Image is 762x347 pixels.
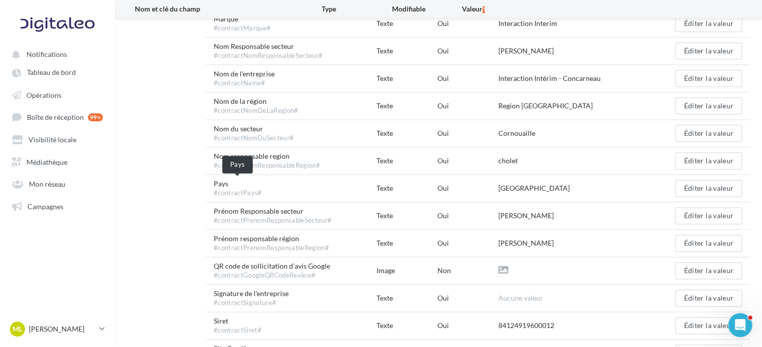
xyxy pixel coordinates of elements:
div: Texte [377,321,437,331]
a: Opérations [6,85,109,103]
div: #contractNomDuSecteur# [214,134,294,143]
span: ML [12,324,22,334]
div: #contractName# [214,79,275,88]
a: Boîte de réception 99+ [6,107,109,126]
span: Nom du secteur [214,124,294,143]
div: #contractPays# [214,189,262,198]
button: Éditer la valeur [675,207,742,224]
a: Visibilité locale [6,130,109,148]
button: Éditer la valeur [675,152,742,169]
div: Texte [377,156,437,166]
div: Texte [377,211,437,221]
div: Oui [437,101,498,111]
span: Marque [214,14,271,33]
div: [PERSON_NAME] [498,211,554,221]
span: Signature de l'entreprise [214,289,289,308]
div: Texte [377,238,437,248]
span: Tableau de bord [27,68,76,77]
p: [PERSON_NAME] [29,324,95,334]
div: #contractSignature# [214,299,289,308]
div: Region [GEOGRAPHIC_DATA] [498,101,593,111]
div: Oui [437,46,498,56]
div: Valeur [462,4,649,14]
span: Nom Responsable secteur [214,41,323,60]
span: Nom responsable region [214,151,320,170]
span: Visibilité locale [28,135,76,144]
span: Notifications [26,50,67,58]
button: Éditer la valeur [675,70,742,87]
button: Éditer la valeur [675,262,742,279]
a: Médiathèque [6,152,109,170]
div: Non [437,266,498,276]
div: Nom et clé du champ [135,4,322,14]
span: Prénom responsable région [214,234,329,253]
div: Texte [377,101,437,111]
div: Oui [437,211,498,221]
div: #contractSiret# [214,326,262,335]
div: [PERSON_NAME] [498,238,554,248]
div: #contractPrenomResponsableSecteur# [214,216,332,225]
a: ML [PERSON_NAME] [8,320,107,339]
button: Éditer la valeur [675,15,742,32]
div: Texte [377,73,437,83]
div: Oui [437,128,498,138]
a: Tableau de bord [6,63,109,81]
span: Siret [214,316,262,335]
button: Éditer la valeur [675,125,742,142]
iframe: Intercom live chat [728,313,752,337]
button: Éditer la valeur [675,42,742,59]
span: Mon réseau [29,180,65,188]
button: Éditer la valeur [675,97,742,114]
a: Mon réseau [6,174,109,192]
span: Aucune valeur [498,294,543,302]
button: Éditer la valeur [675,180,742,197]
div: Modifiable [391,4,461,14]
div: #contractNomResponsableRegion# [214,161,320,170]
div: Texte [377,46,437,56]
div: Texte [377,18,437,28]
div: Oui [437,183,498,193]
div: #contractGoogleQRCodeReview# [214,271,330,280]
div: Image [377,266,437,276]
div: #contractNomResponsableSecteur# [214,51,323,60]
span: Boîte de réception [27,113,84,121]
span: Prénom Responsable secteur [214,206,332,225]
div: cholet [498,156,518,166]
div: Interaction Intérim - Concarneau [498,73,601,83]
button: Éditer la valeur [675,317,742,334]
a: Campagnes [6,197,109,215]
span: Opérations [26,90,61,99]
div: [PERSON_NAME] [498,46,554,56]
span: Pays [214,179,262,198]
span: Nom de la région [214,96,298,115]
div: Texte [377,293,437,303]
div: Cornouaille [498,128,535,138]
span: Médiathèque [26,157,67,166]
div: Texte [377,183,437,193]
span: QR code de sollicitation d’avis Google [214,261,330,280]
span: Campagnes [27,202,63,210]
div: #contractNomDeLaRegion# [214,106,298,115]
div: Oui [437,18,498,28]
div: Oui [437,293,498,303]
div: #contractMarque# [214,24,271,33]
div: Interaction Interim [498,18,557,28]
div: Oui [437,156,498,166]
div: Oui [437,238,498,248]
button: Éditer la valeur [675,235,742,252]
span: Nom de l'entreprise [214,69,275,88]
div: Oui [437,73,498,83]
div: Pays [222,156,253,173]
div: 99+ [88,113,103,121]
div: 84124919600012 [498,321,554,331]
div: Oui [437,321,498,331]
button: Éditer la valeur [675,290,742,307]
div: Texte [377,128,437,138]
div: [GEOGRAPHIC_DATA] [498,183,570,193]
div: #contractPrenomResponsableRegion# [214,244,329,253]
div: Type [322,4,391,14]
